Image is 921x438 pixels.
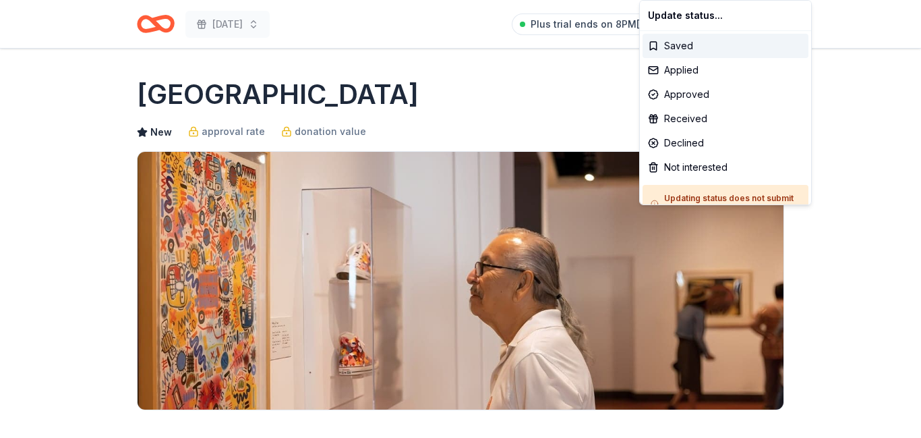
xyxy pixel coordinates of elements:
[643,155,808,180] div: Not interested
[643,82,808,107] div: Approved
[643,58,808,82] div: Applied
[643,107,808,131] div: Received
[651,193,800,215] h5: Updating status does not submit an application
[643,34,808,58] div: Saved
[212,16,243,32] span: [DATE]
[643,131,808,155] div: Declined
[643,3,808,28] div: Update status...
